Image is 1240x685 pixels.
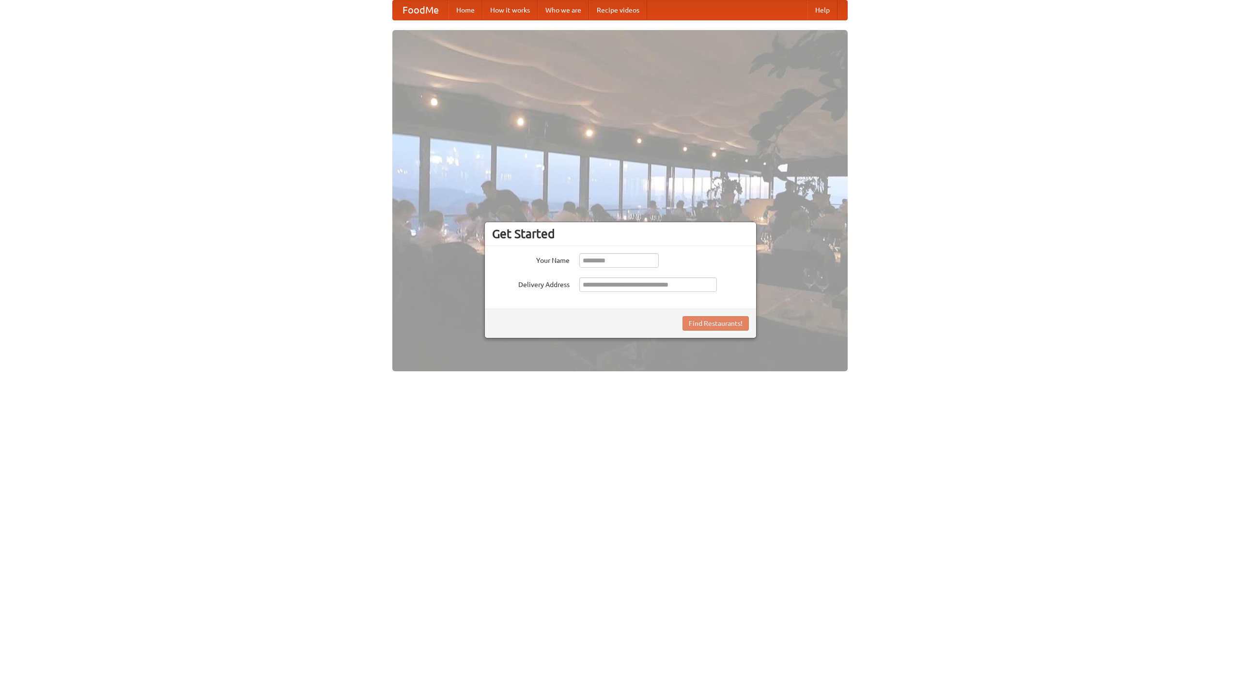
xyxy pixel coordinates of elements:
h3: Get Started [492,227,749,241]
label: Your Name [492,253,570,265]
a: Who we are [538,0,589,20]
label: Delivery Address [492,277,570,289]
button: Find Restaurants! [682,316,749,331]
a: Home [449,0,482,20]
a: Recipe videos [589,0,647,20]
a: Help [807,0,837,20]
a: FoodMe [393,0,449,20]
a: How it works [482,0,538,20]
